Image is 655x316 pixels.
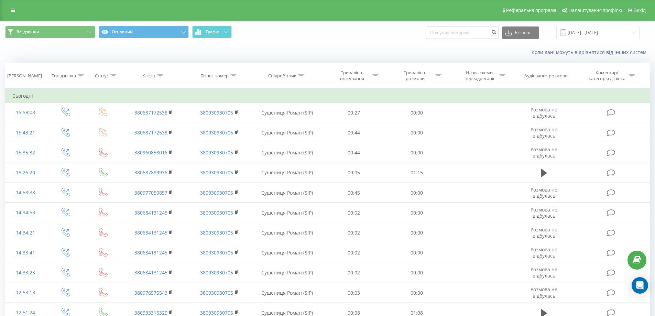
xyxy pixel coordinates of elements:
a: 380687889936 [134,169,167,176]
input: Пошук за номером [426,26,499,39]
a: 380930930705 [200,249,233,256]
td: Сушениця Роман (SIP) [252,143,323,163]
td: 00:44 [323,123,385,143]
button: Основний [99,26,189,38]
div: Аудіозапис розмови [524,73,568,79]
div: Коментар/категорія дзвінка [587,70,627,81]
td: 00:02 [323,223,385,243]
td: Сушениця Роман (SIP) [252,163,323,183]
td: 00:00 [385,223,448,243]
span: Розмова не відбулась [531,266,557,279]
a: Коли дані можуть відрізнятися вiд інших систем [532,49,650,55]
div: 12:53:13 [12,286,39,299]
div: 15:26:20 [12,166,39,179]
td: 00:03 [323,283,385,303]
span: Реферальна програма [506,8,557,13]
a: 380960858016 [134,149,167,156]
a: 380687172538 [134,129,167,136]
a: 380930930705 [200,229,233,236]
td: 00:00 [385,203,448,223]
td: Сушениця Роман (SIP) [252,283,323,303]
div: Клієнт [142,73,155,79]
div: 14:58:38 [12,186,39,199]
div: 14:33:23 [12,266,39,280]
a: 380930930705 [200,129,233,136]
div: Тип дзвінка [52,73,76,79]
td: 00:00 [385,103,448,123]
div: Статус [95,73,109,79]
span: Всі дзвінки [17,29,39,35]
td: Сушениця Роман (SIP) [252,243,323,263]
td: 00:02 [323,203,385,223]
span: Розмова не відбулась [531,286,557,299]
td: 00:05 [323,163,385,183]
button: Графік [192,26,232,38]
td: 00:00 [385,143,448,163]
td: 00:02 [323,243,385,263]
a: 380930930705 [200,269,233,276]
a: 380930930705 [200,209,233,216]
td: Сушениця Роман (SIP) [252,263,323,283]
button: Експорт [502,26,539,39]
a: 380976575543 [134,290,167,296]
a: 380930930705 [200,109,233,116]
td: Сушениця Роман (SIP) [252,203,323,223]
td: 00:00 [385,183,448,203]
td: 01:15 [385,163,448,183]
div: Тривалість очікування [334,70,371,81]
span: Вихід [634,8,646,13]
a: 380930930705 [200,149,233,156]
td: 00:00 [385,283,448,303]
span: Графік [206,30,219,34]
a: 380684131245 [134,229,167,236]
td: Сушениця Роман (SIP) [252,223,323,243]
div: Тривалість розмови [397,70,434,81]
span: Розмова не відбулась [531,186,557,199]
span: Налаштування профілю [568,8,622,13]
a: 380930930705 [200,189,233,196]
span: Розмова не відбулась [531,146,557,159]
div: Open Intercom Messenger [632,277,648,294]
td: 00:44 [323,143,385,163]
span: Розмова не відбулась [531,206,557,219]
a: 380930930705 [200,290,233,296]
button: Всі дзвінки [5,26,95,38]
a: 380684131245 [134,249,167,256]
div: Співробітник [268,73,296,79]
div: 15:43:21 [12,126,39,140]
td: Сушениця Роман (SIP) [252,183,323,203]
a: 380930930705 [200,169,233,176]
a: 380933316320 [134,309,167,316]
span: Розмова не відбулась [531,246,557,259]
a: 380684131245 [134,269,167,276]
td: 00:00 [385,243,448,263]
a: 380977050857 [134,189,167,196]
td: Сьогодні [6,89,650,103]
div: 15:35:32 [12,146,39,160]
td: 00:00 [385,123,448,143]
span: Розмова не відбулась [531,106,557,119]
td: Сушениця Роман (SIP) [252,103,323,123]
td: 00:00 [385,263,448,283]
td: Сушениця Роман (SIP) [252,123,323,143]
td: 00:02 [323,263,385,283]
a: 380684131245 [134,209,167,216]
div: 14:33:41 [12,246,39,260]
td: 00:45 [323,183,385,203]
div: Бізнес номер [200,73,229,79]
div: [PERSON_NAME] [7,73,42,79]
a: 380930930705 [200,309,233,316]
a: 380687172538 [134,109,167,116]
td: 00:27 [323,103,385,123]
span: Розмова не відбулась [531,126,557,139]
div: 15:59:08 [12,106,39,119]
div: Назва схеми переадресації [461,70,498,81]
div: 14:34:53 [12,206,39,219]
div: 14:34:21 [12,226,39,240]
span: Розмова не відбулась [531,226,557,239]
